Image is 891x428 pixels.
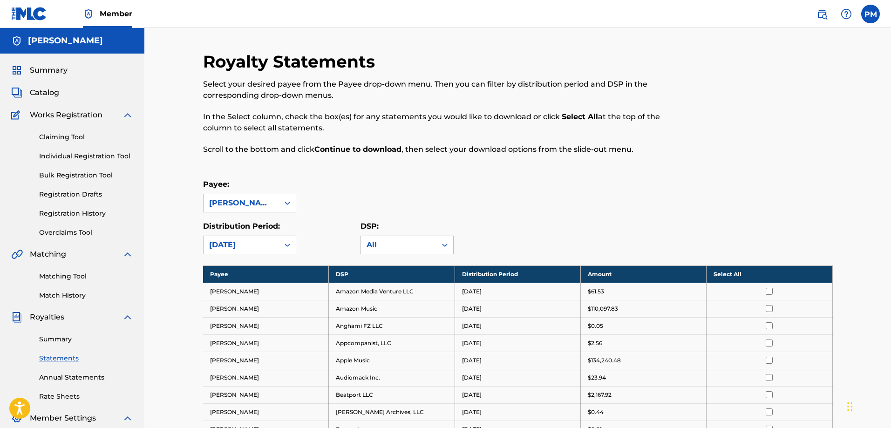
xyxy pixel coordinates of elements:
[367,239,431,251] div: All
[30,312,64,323] span: Royalties
[203,222,280,231] label: Distribution Period:
[203,352,329,369] td: [PERSON_NAME]
[11,35,22,47] img: Accounts
[203,283,329,300] td: [PERSON_NAME]
[455,265,580,283] th: Distribution Period
[203,51,380,72] h2: Royalty Statements
[209,197,273,209] div: [PERSON_NAME]
[329,352,455,369] td: Apple Music
[329,369,455,386] td: Audiomack Inc.
[39,373,133,382] a: Annual Statements
[203,180,229,189] label: Payee:
[30,65,68,76] span: Summary
[329,283,455,300] td: Amazon Media Venture LLC
[11,65,68,76] a: SummarySummary
[11,7,47,20] img: MLC Logo
[11,109,23,121] img: Works Registration
[865,282,891,357] iframe: Resource Center
[30,249,66,260] span: Matching
[329,386,455,403] td: Beatport LLC
[11,87,22,98] img: Catalog
[813,5,831,23] a: Public Search
[11,65,22,76] img: Summary
[588,339,602,347] p: $2.56
[588,391,612,399] p: $2,167.92
[455,283,580,300] td: [DATE]
[39,353,133,363] a: Statements
[847,393,853,421] div: Ziehen
[122,413,133,424] img: expand
[11,249,23,260] img: Matching
[83,8,94,20] img: Top Rightsholder
[39,190,133,199] a: Registration Drafts
[360,222,379,231] label: DSP:
[455,334,580,352] td: [DATE]
[329,317,455,334] td: Anghami FZ LLC
[455,369,580,386] td: [DATE]
[588,322,603,330] p: $0.05
[39,151,133,161] a: Individual Registration Tool
[122,109,133,121] img: expand
[203,386,329,403] td: [PERSON_NAME]
[203,144,688,155] p: Scroll to the bottom and click , then select your download options from the slide-out menu.
[203,79,688,101] p: Select your desired payee from the Payee drop-down menu. Then you can filter by distribution peri...
[588,374,606,382] p: $23.94
[844,383,891,428] div: Chat-Widget
[455,403,580,421] td: [DATE]
[203,369,329,386] td: [PERSON_NAME]
[39,170,133,180] a: Bulk Registration Tool
[39,209,133,218] a: Registration History
[455,386,580,403] td: [DATE]
[816,8,828,20] img: search
[861,5,880,23] div: User Menu
[329,403,455,421] td: [PERSON_NAME] Archives, LLC
[203,403,329,421] td: [PERSON_NAME]
[455,352,580,369] td: [DATE]
[203,334,329,352] td: [PERSON_NAME]
[11,312,22,323] img: Royalties
[11,87,59,98] a: CatalogCatalog
[588,356,621,365] p: $134,240.48
[39,392,133,401] a: Rate Sheets
[30,87,59,98] span: Catalog
[588,408,604,416] p: $0.44
[837,5,856,23] div: Help
[580,265,706,283] th: Amount
[11,413,22,424] img: Member Settings
[203,300,329,317] td: [PERSON_NAME]
[39,132,133,142] a: Claiming Tool
[203,265,329,283] th: Payee
[30,413,96,424] span: Member Settings
[39,291,133,300] a: Match History
[203,317,329,334] td: [PERSON_NAME]
[562,112,598,121] strong: Select All
[39,272,133,281] a: Matching Tool
[329,265,455,283] th: DSP
[100,8,132,19] span: Member
[209,239,273,251] div: [DATE]
[122,249,133,260] img: expand
[39,334,133,344] a: Summary
[455,317,580,334] td: [DATE]
[329,334,455,352] td: Appcompanist, LLC
[844,383,891,428] iframe: Chat Widget
[588,287,604,296] p: $61.53
[455,300,580,317] td: [DATE]
[203,111,688,134] p: In the Select column, check the box(es) for any statements you would like to download or click at...
[28,35,103,46] h5: GEMA
[122,312,133,323] img: expand
[329,300,455,317] td: Amazon Music
[841,8,852,20] img: help
[588,305,618,313] p: $110,097.83
[314,145,401,154] strong: Continue to download
[39,228,133,238] a: Overclaims Tool
[707,265,832,283] th: Select All
[30,109,102,121] span: Works Registration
